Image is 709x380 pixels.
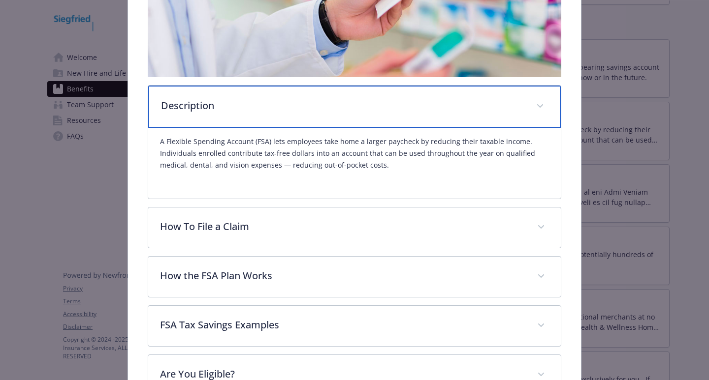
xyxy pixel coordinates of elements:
div: How the FSA Plan Works [148,257,561,297]
div: How To File a Claim [148,207,561,248]
p: How the FSA Plan Works [160,268,525,283]
div: Description [148,86,561,128]
div: FSA Tax Savings Examples [148,306,561,346]
p: Description [161,98,524,113]
p: How To File a Claim [160,219,525,234]
p: A Flexible Spending Account (FSA) lets employees take home a larger paycheck by reducing their ta... [160,136,549,171]
div: Description [148,128,561,199]
p: FSA Tax Savings Examples [160,318,525,332]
